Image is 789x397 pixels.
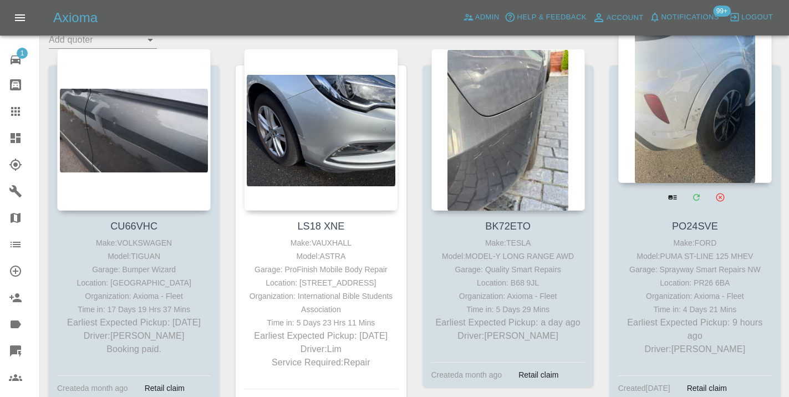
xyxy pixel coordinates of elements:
[621,250,769,263] div: Model: PUMA ST-LINE 125 MHEV
[53,9,98,27] h5: Axioma
[607,12,644,24] span: Account
[60,236,208,250] div: Make: VOLKSWAGEN
[661,11,719,24] span: Notifications
[709,186,731,208] button: Archive
[297,221,344,232] a: LS18 XNE
[589,9,647,27] a: Account
[517,11,586,24] span: Help & Feedback
[679,381,735,395] div: Retail claim
[60,303,208,316] div: Time in: 17 Days 19 Hrs 37 Mins
[247,263,395,276] div: Garage: ProFinish Mobile Body Repair
[57,381,128,395] div: Created a month ago
[485,221,531,232] a: BK72ETO
[621,303,769,316] div: Time in: 4 Days 21 Mins
[621,289,769,303] div: Organization: Axioma - Fleet
[510,368,567,381] div: Retail claim
[49,31,140,48] input: Add quoter
[110,221,157,232] a: CU66VHC
[60,329,208,343] p: Driver: [PERSON_NAME]
[726,9,776,26] button: Logout
[17,48,28,59] span: 1
[60,316,208,329] p: Earliest Expected Pickup: [DATE]
[621,276,769,289] div: Location: PR26 6BA
[434,236,582,250] div: Make: TESLA
[672,221,718,232] a: PO24SVE
[247,276,395,289] div: Location: [STREET_ADDRESS]
[713,6,731,17] span: 99+
[434,329,582,343] p: Driver: [PERSON_NAME]
[142,32,158,48] button: Open
[60,276,208,289] div: Location: [GEOGRAPHIC_DATA]
[661,186,684,208] a: View
[434,316,582,329] p: Earliest Expected Pickup: a day ago
[434,250,582,263] div: Model: MODEL-Y LONG RANGE AWD
[647,9,722,26] button: Notifications
[247,236,395,250] div: Make: VAUXHALL
[460,9,502,26] a: Admin
[247,356,395,369] p: Service Required: Repair
[475,11,500,24] span: Admin
[247,343,395,356] p: Driver: Lim
[247,250,395,263] div: Model: ASTRA
[621,263,769,276] div: Garage: Sprayway Smart Repairs NW
[434,303,582,316] div: Time in: 5 Days 29 Mins
[434,289,582,303] div: Organization: Axioma - Fleet
[431,368,502,381] div: Created a month ago
[618,381,670,395] div: Created [DATE]
[621,236,769,250] div: Make: FORD
[434,263,582,276] div: Garage: Quality Smart Repairs
[685,186,707,208] a: Modify
[60,263,208,276] div: Garage: Bumper Wizard
[434,276,582,289] div: Location: B68 9JL
[60,343,208,356] p: Booking paid.
[247,289,395,316] div: Organization: International Bible Students Association
[136,381,193,395] div: Retail claim
[741,11,773,24] span: Logout
[60,289,208,303] div: Organization: Axioma - Fleet
[621,316,769,343] p: Earliest Expected Pickup: 9 hours ago
[60,250,208,263] div: Model: TIGUAN
[247,329,395,343] p: Earliest Expected Pickup: [DATE]
[247,316,395,329] div: Time in: 5 Days 23 Hrs 11 Mins
[502,9,589,26] button: Help & Feedback
[621,343,769,356] p: Driver: [PERSON_NAME]
[7,4,33,31] button: Open drawer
